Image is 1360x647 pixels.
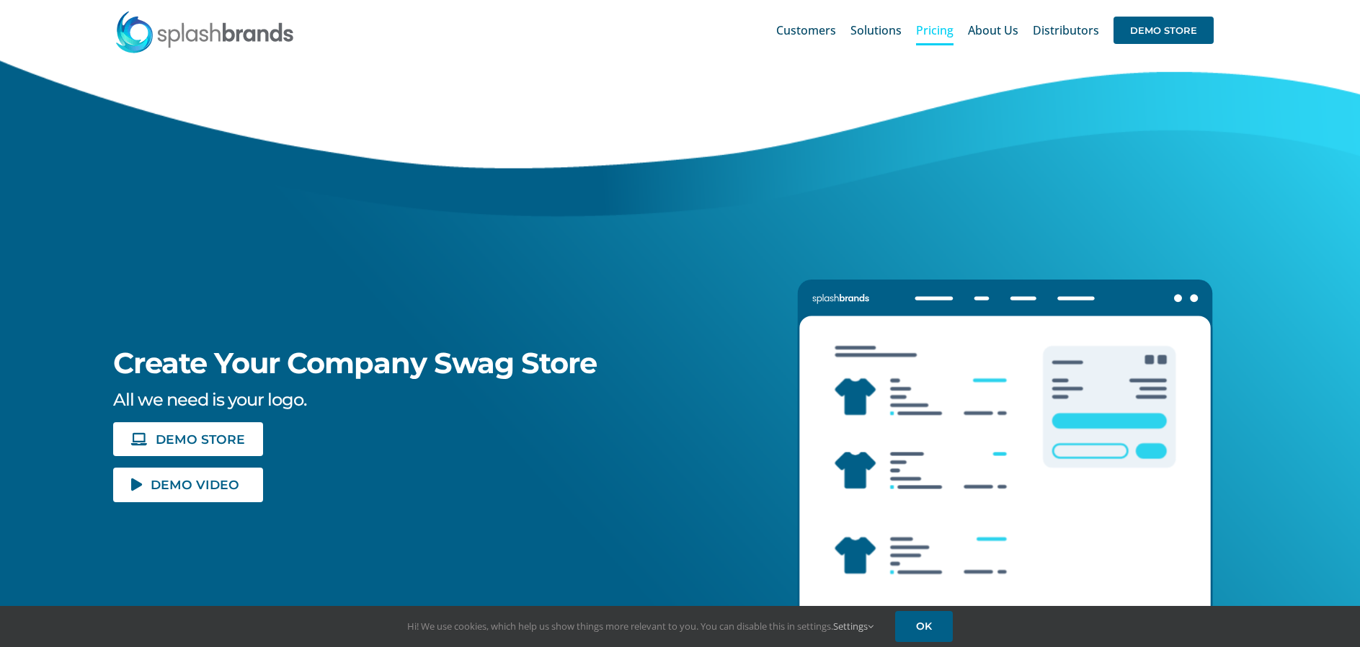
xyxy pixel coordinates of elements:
[776,24,836,36] span: Customers
[1114,17,1214,44] span: DEMO STORE
[968,24,1018,36] span: About Us
[776,7,836,53] a: Customers
[776,7,1214,53] nav: Main Menu
[916,7,954,53] a: Pricing
[407,620,874,633] span: Hi! We use cookies, which help us show things more relevant to you. You can disable this in setti...
[113,345,597,380] span: Create Your Company Swag Store
[113,389,306,410] span: All we need is your logo.
[1114,7,1214,53] a: DEMO STORE
[916,24,954,36] span: Pricing
[895,611,953,642] a: OK
[115,10,295,53] img: SplashBrands.com Logo
[1033,7,1099,53] a: Distributors
[151,478,239,491] span: DEMO VIDEO
[850,24,902,36] span: Solutions
[156,433,245,445] span: DEMO STORE
[1033,24,1099,36] span: Distributors
[833,620,874,633] a: Settings
[113,422,263,456] a: DEMO STORE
